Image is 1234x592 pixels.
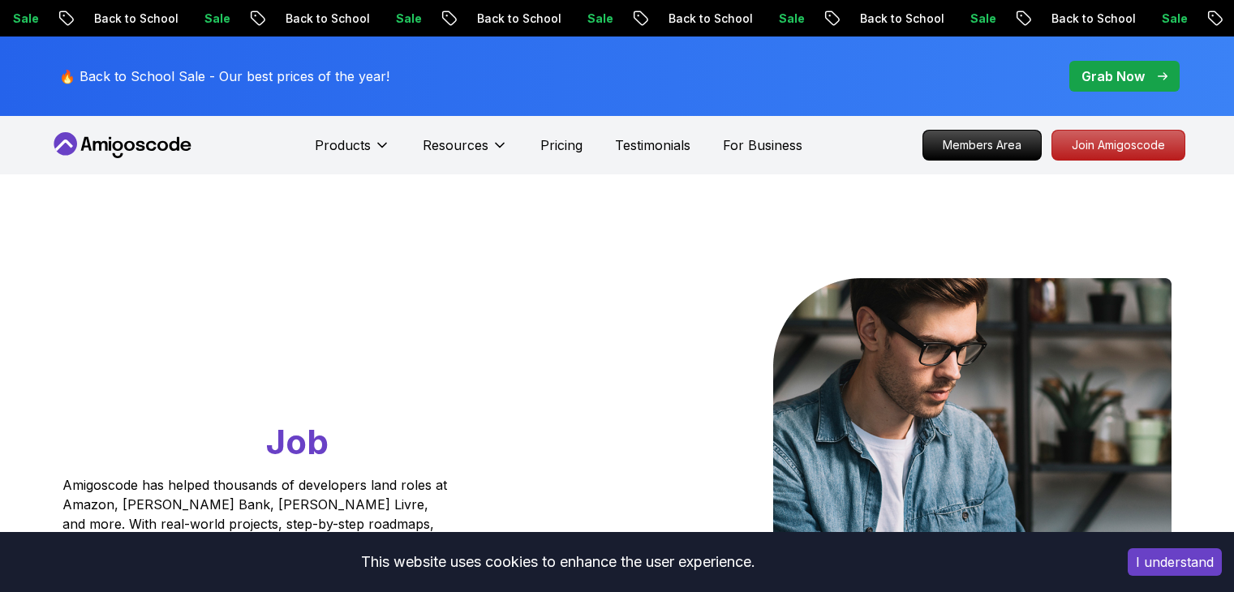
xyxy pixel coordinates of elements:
[80,11,191,27] p: Back to School
[923,131,1041,160] p: Members Area
[315,135,371,155] p: Products
[463,11,574,27] p: Back to School
[1038,11,1148,27] p: Back to School
[59,66,389,86] p: 🔥 Back to School Sale - Our best prices of the year!
[191,11,243,27] p: Sale
[62,475,452,573] p: Amigoscode has helped thousands of developers land roles at Amazon, [PERSON_NAME] Bank, [PERSON_N...
[540,135,583,155] a: Pricing
[1148,11,1200,27] p: Sale
[615,135,690,155] a: Testimonials
[272,11,382,27] p: Back to School
[315,135,390,168] button: Products
[62,278,510,465] h1: Go From Learning to Hired: Master Java, Spring Boot & Cloud Skills That Get You the
[655,11,765,27] p: Back to School
[922,130,1042,161] a: Members Area
[423,135,488,155] p: Resources
[846,11,957,27] p: Back to School
[423,135,508,168] button: Resources
[12,544,1103,580] div: This website uses cookies to enhance the user experience.
[1051,130,1185,161] a: Join Amigoscode
[765,11,817,27] p: Sale
[1081,66,1145,86] p: Grab Now
[1052,131,1185,160] p: Join Amigoscode
[957,11,1008,27] p: Sale
[382,11,434,27] p: Sale
[723,135,802,155] a: For Business
[1128,548,1222,576] button: Accept cookies
[266,421,329,462] span: Job
[574,11,626,27] p: Sale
